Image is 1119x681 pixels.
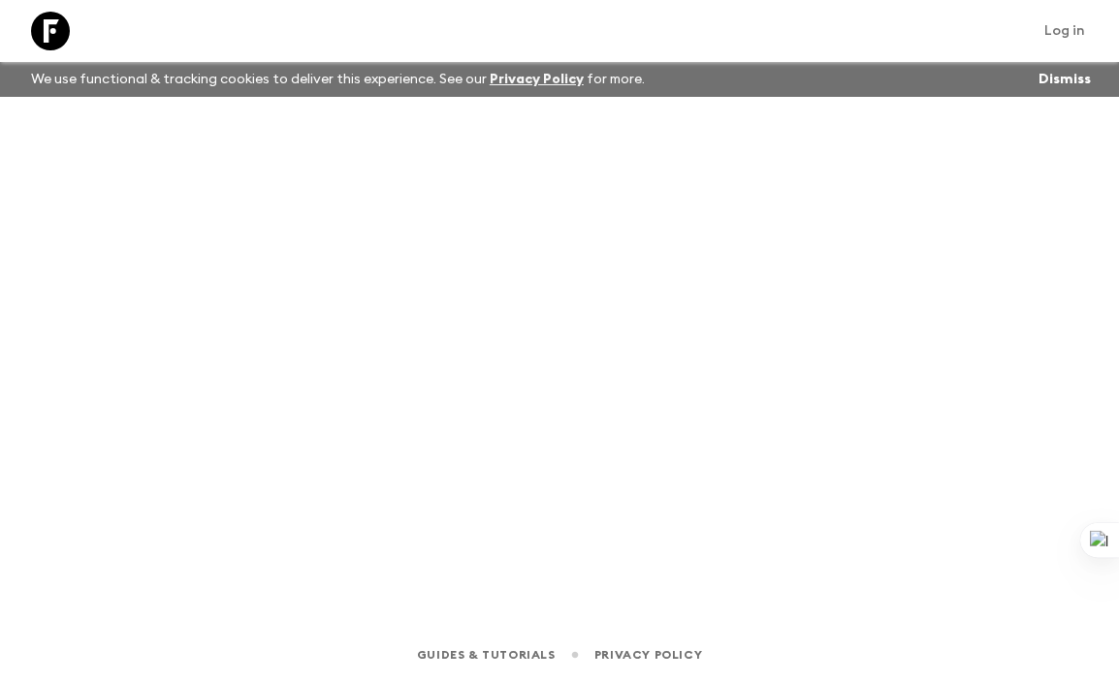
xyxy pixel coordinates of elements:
a: Privacy Policy [490,73,584,86]
a: Guides & Tutorials [417,644,556,666]
a: Privacy Policy [594,644,702,666]
a: Log in [1034,17,1096,45]
p: We use functional & tracking cookies to deliver this experience. See our for more. [23,62,653,97]
button: Dismiss [1034,66,1096,93]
